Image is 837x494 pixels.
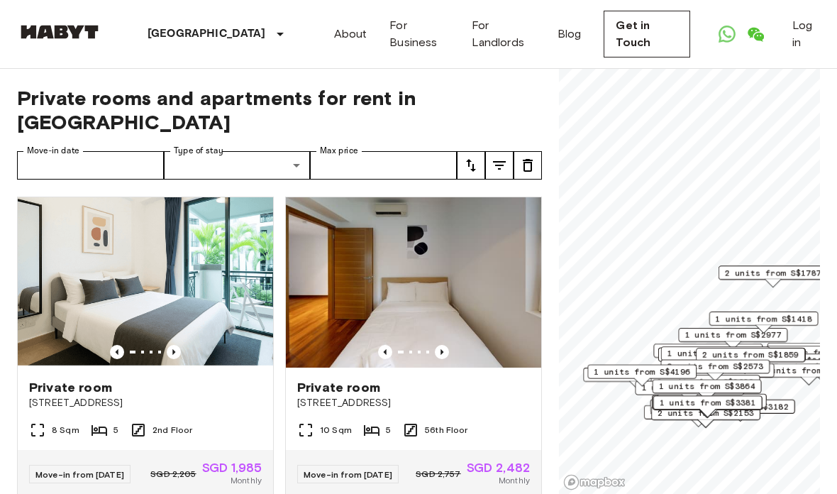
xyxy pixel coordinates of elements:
[651,406,760,428] div: Map marker
[320,145,358,157] label: Max price
[297,396,530,410] span: [STREET_ADDRESS]
[514,151,542,180] button: tune
[499,474,530,487] span: Monthly
[652,395,761,417] div: Map marker
[604,11,690,57] a: Get in Touch
[661,346,770,368] div: Map marker
[653,396,762,418] div: Map marker
[719,265,828,287] div: Map marker
[304,469,392,480] span: Move-in from [DATE]
[386,424,391,437] span: 5
[725,266,821,279] span: 2 units from S$1787
[29,396,262,410] span: [STREET_ADDRESS]
[660,396,756,409] span: 1 units from S$3381
[667,347,764,360] span: 1 units from S$3024
[696,348,805,370] div: Map marker
[35,469,124,480] span: Move-in from [DATE]
[684,329,781,341] span: 1 units from S$2977
[665,363,775,385] div: Map marker
[650,399,760,421] div: Map marker
[389,17,448,51] a: For Business
[334,26,367,43] a: About
[485,151,514,180] button: tune
[378,345,392,359] button: Previous image
[644,405,753,427] div: Map marker
[653,344,763,366] div: Map marker
[29,379,112,396] span: Private room
[167,345,181,359] button: Previous image
[150,468,196,481] span: SGD 2,205
[709,312,819,334] div: Map marker
[286,197,541,368] img: Marketing picture of unit SG-01-072-003-03
[18,197,273,368] img: Marketing picture of unit SG-01-083-001-005
[716,312,812,325] span: 1 units from S$1418
[697,348,806,370] div: Map marker
[686,400,795,422] div: Map marker
[52,424,79,437] span: 8 Sqm
[153,424,192,437] span: 2nd Floor
[174,145,223,157] label: Type of stay
[320,424,352,437] span: 10 Sqm
[658,394,767,416] div: Map marker
[425,424,468,437] span: 56th Floor
[583,368,692,390] div: Map marker
[660,359,770,381] div: Map marker
[202,461,262,474] span: SGD 1,985
[713,20,741,48] a: Open WhatsApp
[653,379,762,401] div: Map marker
[435,345,449,359] button: Previous image
[678,328,787,350] div: Map marker
[792,17,820,51] a: Log in
[641,381,738,394] span: 1 units from S$2704
[110,345,124,359] button: Previous image
[231,474,262,487] span: Monthly
[558,26,582,43] a: Blog
[148,26,266,43] p: [GEOGRAPHIC_DATA]
[635,380,744,402] div: Map marker
[457,151,485,180] button: tune
[594,366,690,378] span: 1 units from S$4196
[17,151,164,180] input: Choose date
[297,379,380,396] span: Private room
[113,424,118,437] span: 5
[653,395,763,417] div: Map marker
[658,407,754,419] span: 2 units from S$2153
[17,25,102,39] img: Habyt
[702,348,799,361] span: 2 units from S$1859
[17,86,542,134] span: Private rooms and apartments for rent in [GEOGRAPHIC_DATA]
[587,365,697,387] div: Map marker
[660,344,756,357] span: 3 units from S$1985
[667,360,763,373] span: 3 units from S$2573
[659,380,755,393] span: 1 units from S$3864
[467,461,530,474] span: SGD 2,482
[563,474,626,490] a: Mapbox logo
[658,348,772,370] div: Map marker
[741,20,770,48] a: Open WeChat
[416,468,460,481] span: SGD 2,757
[472,17,535,51] a: For Landlords
[27,145,79,157] label: Move-in date
[692,400,789,413] span: 1 units from S$3182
